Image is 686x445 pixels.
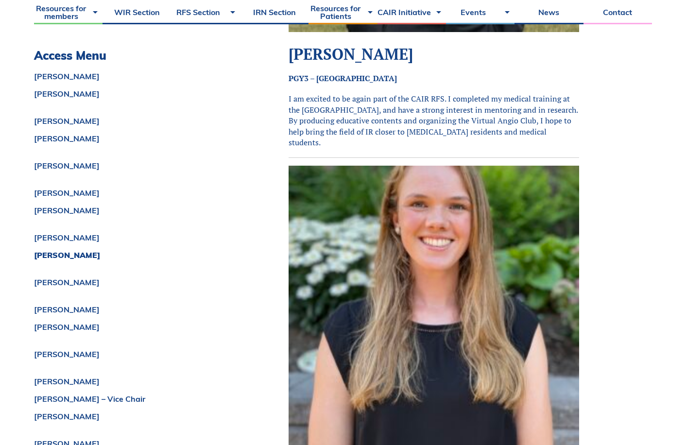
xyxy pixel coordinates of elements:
a: [PERSON_NAME] [34,350,240,358]
a: [PERSON_NAME] [34,234,240,241]
a: [PERSON_NAME] [34,323,240,331]
h3: Access Menu [34,49,240,63]
a: [PERSON_NAME] [34,206,240,214]
p: I am excited to be again part of the CAIR RFS. I completed my medical training at the [GEOGRAPHIC... [289,93,579,148]
a: [PERSON_NAME] [34,251,240,259]
a: [PERSON_NAME] [34,162,240,170]
a: [PERSON_NAME] [34,117,240,125]
a: [PERSON_NAME] [34,377,240,385]
strong: [PERSON_NAME] [289,44,413,64]
a: [PERSON_NAME] – Vice Chair [34,395,240,403]
a: [PERSON_NAME] [34,90,240,98]
a: [PERSON_NAME] [34,278,240,286]
strong: PGY3 – [GEOGRAPHIC_DATA] [289,73,397,84]
a: [PERSON_NAME] [34,306,240,313]
a: [PERSON_NAME] [34,135,240,142]
a: [PERSON_NAME] [34,72,240,80]
a: [PERSON_NAME] [34,189,240,197]
a: [PERSON_NAME] [34,412,240,420]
